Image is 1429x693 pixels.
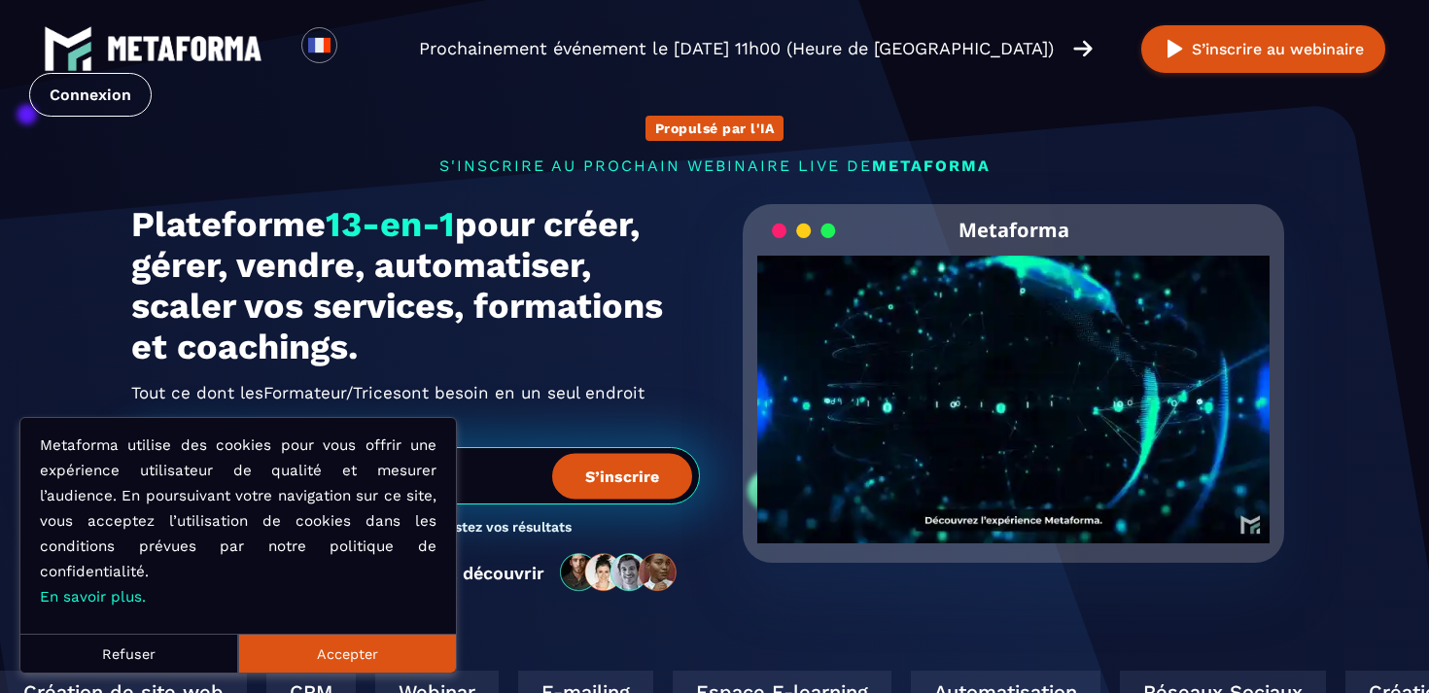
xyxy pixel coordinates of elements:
[552,453,692,499] button: S’inscrire
[307,33,331,57] img: fr
[131,204,700,367] h1: Plateforme pour créer, gérer, vendre, automatiser, scaler vos services, formations et coachings.
[20,634,238,673] button: Refuser
[1141,25,1385,73] button: S’inscrire au webinaire
[238,634,456,673] button: Accepter
[354,37,368,60] input: Search for option
[29,73,152,117] a: Connexion
[1073,38,1093,59] img: arrow-right
[419,35,1054,62] p: Prochainement événement le [DATE] 11h00 (Heure de [GEOGRAPHIC_DATA])
[131,156,1298,175] p: s'inscrire au prochain webinaire live de
[772,222,836,240] img: loading
[958,204,1069,256] h2: Metaforma
[757,256,1270,511] video: Your browser does not support the video tag.
[44,24,92,73] img: logo
[872,156,991,175] span: METAFORMA
[326,204,455,245] span: 13-en-1
[40,433,436,609] p: Metaforma utilise des cookies pour vous offrir une expérience utilisateur de qualité et mesurer l...
[1163,37,1187,61] img: play
[431,519,572,537] h3: Boostez vos résultats
[107,36,262,61] img: logo
[40,588,146,606] a: En savoir plus.
[131,377,700,408] h2: Tout ce dont les ont besoin en un seul endroit
[337,27,385,70] div: Search for option
[263,377,401,408] span: Formateur/Trices
[554,552,684,593] img: community-people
